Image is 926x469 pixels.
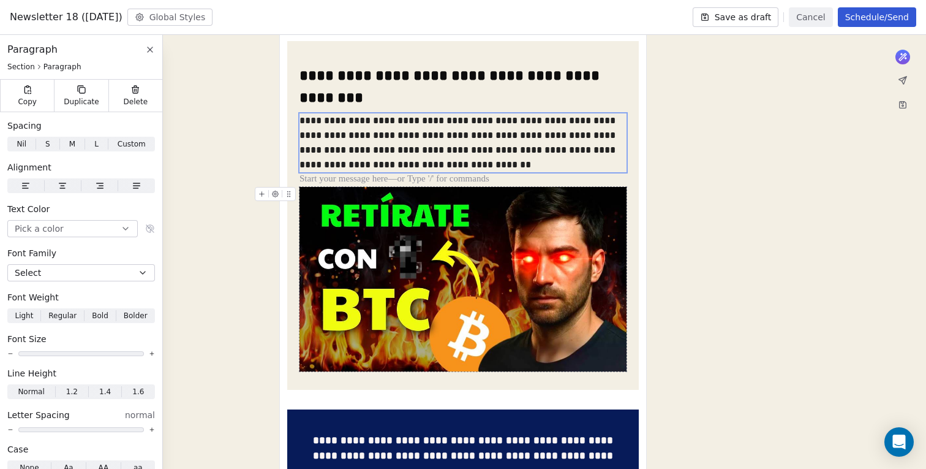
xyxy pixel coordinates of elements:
span: 1.2 [66,386,78,397]
span: Delete [124,97,148,107]
span: Text Color [7,203,50,215]
span: Letter Spacing [7,409,70,421]
button: Save as draft [693,7,779,27]
button: Schedule/Send [838,7,916,27]
span: Regular [48,310,77,321]
span: 1.4 [99,386,111,397]
span: Paragraph [43,62,81,72]
span: Case [7,443,28,456]
button: Cancel [789,7,832,27]
span: 1.6 [132,386,144,397]
span: Duplicate [64,97,99,107]
span: S [45,139,50,150]
span: Bold [92,310,108,321]
span: Line Height [7,367,56,379]
span: Bolder [124,310,148,321]
span: Nil [17,139,26,150]
button: Global Styles [127,9,213,26]
span: L [94,139,99,150]
span: Copy [18,97,37,107]
span: Custom [118,139,146,150]
span: Normal [18,386,44,397]
span: normal [125,409,155,421]
button: Pick a color [7,220,138,237]
div: Open Intercom Messenger [884,427,914,457]
span: Alignment [7,161,51,173]
span: Newsletter 18 ([DATE]) [10,10,122,25]
span: Section [7,62,35,72]
span: Font Weight [7,291,59,303]
span: Select [15,267,41,279]
span: Paragraph [7,42,58,57]
span: Font Size [7,333,47,345]
span: Spacing [7,120,42,132]
span: M [69,139,75,150]
span: Light [15,310,33,321]
span: Font Family [7,247,56,259]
